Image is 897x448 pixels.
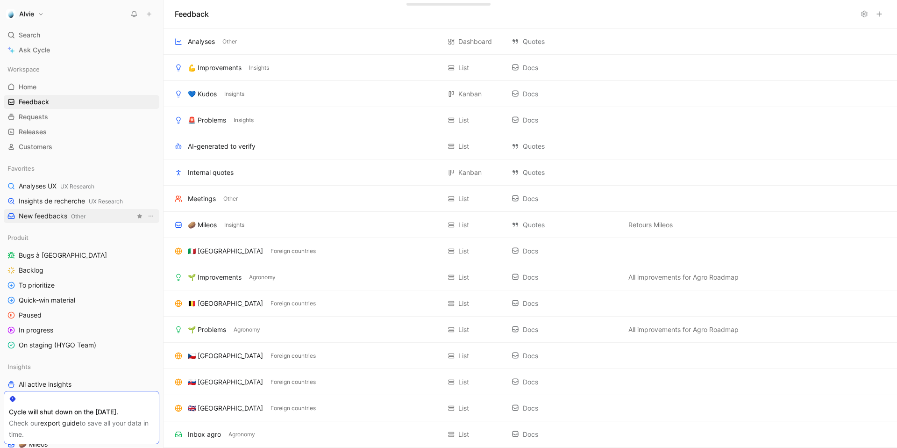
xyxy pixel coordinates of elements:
[19,97,49,107] span: Feedback
[626,272,740,283] button: All improvements for Agro Roadmap
[4,231,159,245] div: Produit
[175,8,209,20] h1: Feedback
[7,164,35,173] span: Favorites
[221,195,240,203] button: Other
[4,95,159,109] a: Feedback
[512,298,619,309] div: Docs
[6,9,15,19] img: Alvie
[512,272,619,283] div: Docs
[4,110,159,124] a: Requests
[628,219,673,231] span: Retours Mileos
[512,324,619,335] div: Docs
[512,246,619,257] div: Docs
[628,272,739,283] span: All improvements for Agro Roadmap
[271,377,316,387] span: Foreign countries
[512,167,619,178] div: Quotes
[4,140,159,154] a: Customers
[458,219,469,231] div: List
[164,238,897,264] div: 🇮🇹 [GEOGRAPHIC_DATA]Foreign countriesList DocsView actions
[234,116,254,125] span: Insights
[458,141,469,152] div: List
[222,37,237,46] span: Other
[19,325,53,335] span: In progress
[4,338,159,352] a: On staging (HYGO Team)
[271,299,316,308] span: Foreign countries
[223,194,238,203] span: Other
[164,369,897,395] div: 🇸🇰 [GEOGRAPHIC_DATA]Foreign countriesList DocsView actions
[224,220,244,230] span: Insights
[40,419,79,427] a: export guide
[227,430,257,439] button: Agronomy
[458,376,469,388] div: List
[19,82,36,92] span: Home
[458,272,469,283] div: List
[164,186,897,212] div: MeetingsOtherList DocsView actions
[188,219,217,231] div: 🥔 Mileos
[146,211,156,221] button: View actions
[458,324,469,335] div: List
[188,62,242,73] div: 💪 Improvements
[4,62,159,76] div: Workspace
[626,219,675,231] button: Retours Mileos
[9,418,154,440] div: Check our to save all your data in time.
[19,266,43,275] span: Backlog
[188,403,263,414] div: 🇬🇧 [GEOGRAPHIC_DATA]
[4,263,159,277] a: Backlog
[222,90,246,98] button: Insights
[4,194,159,208] a: Insights de rechercheUX Research
[188,167,234,178] div: Internal quotes
[249,63,269,72] span: Insights
[224,89,244,99] span: Insights
[7,233,28,242] span: Produit
[89,198,123,205] span: UX Research
[234,325,260,334] span: Agronomy
[269,247,318,255] button: Foreign countries
[4,293,159,307] a: Quick-win material
[512,403,619,414] div: Docs
[19,380,71,389] span: All active insights
[512,88,619,100] div: Docs
[512,219,619,231] div: Quotes
[4,231,159,352] div: ProduitBugs à [GEOGRAPHIC_DATA]BacklogTo prioritizeQuick-win materialPausedIn progressOn staging ...
[458,246,469,257] div: List
[188,376,263,388] div: 🇸🇰 [GEOGRAPHIC_DATA]
[7,362,31,371] span: Insights
[269,378,318,386] button: Foreign countries
[458,36,492,47] div: Dashboard
[19,142,52,152] span: Customers
[19,181,94,191] span: Analyses UX
[269,404,318,412] button: Foreign countries
[19,10,34,18] h1: Alvie
[4,323,159,337] a: In progress
[188,272,242,283] div: 🌱 Improvements
[271,246,316,256] span: Foreign countries
[19,211,85,221] span: New feedbacks
[188,429,221,440] div: Inbox agro
[458,167,482,178] div: Kanban
[458,350,469,361] div: List
[4,7,46,21] button: AlvieAlvie
[4,161,159,175] div: Favorites
[19,196,123,206] span: Insights de recherche
[4,28,159,42] div: Search
[164,133,897,159] div: AI-generated to verifyList QuotesView actions
[512,193,619,204] div: Docs
[164,290,897,317] div: 🇧🇪 [GEOGRAPHIC_DATA]Foreign countriesList DocsView actions
[4,248,159,262] a: Bugs à [GEOGRAPHIC_DATA]
[249,273,276,282] span: Agronomy
[164,317,897,343] div: 🌱 ProblemsAgronomyList DocsAll improvements for Agro RoadmapView actions
[164,421,897,448] div: Inbox agroAgronomyList DocsView actions
[188,193,216,204] div: Meetings
[9,406,154,418] div: Cycle will shut down on the [DATE].
[19,281,55,290] span: To prioritize
[221,37,239,46] button: Other
[164,159,897,186] div: Internal quotesKanban QuotesView actions
[19,296,75,305] span: Quick-win material
[60,183,94,190] span: UX Research
[164,107,897,133] div: 🚨 ProblemsInsightsList DocsView actions
[512,350,619,361] div: Docs
[19,311,42,320] span: Paused
[458,62,469,73] div: List
[269,299,318,308] button: Foreign countries
[626,324,740,335] button: All improvements for Agro Roadmap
